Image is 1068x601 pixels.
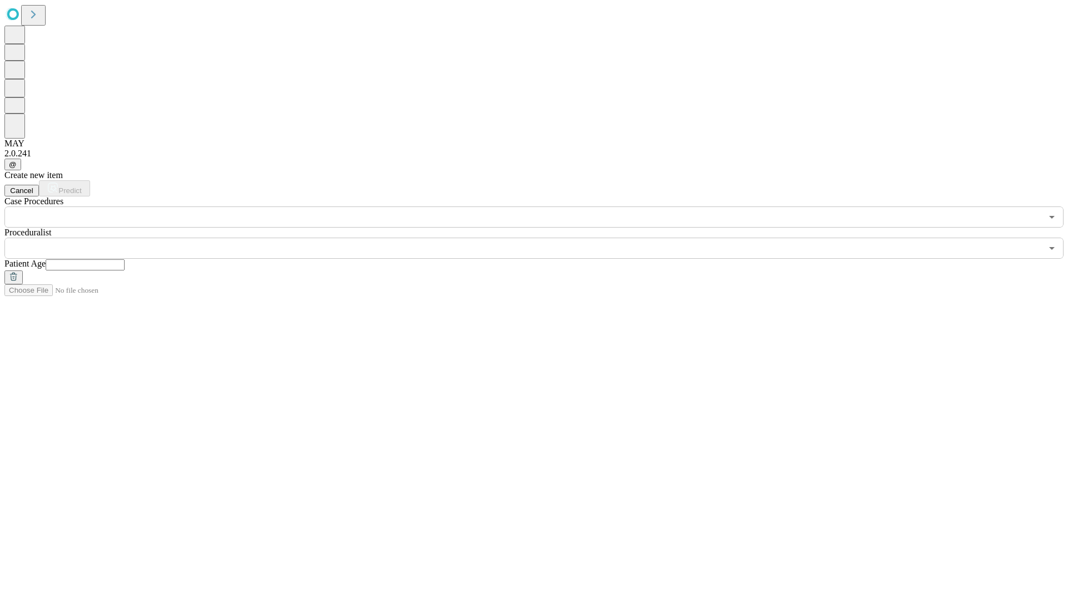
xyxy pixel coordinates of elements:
[9,160,17,169] span: @
[4,149,1064,159] div: 2.0.241
[4,228,51,237] span: Proceduralist
[4,259,46,268] span: Patient Age
[1044,240,1060,256] button: Open
[4,170,63,180] span: Create new item
[4,196,63,206] span: Scheduled Procedure
[1044,209,1060,225] button: Open
[4,159,21,170] button: @
[39,180,90,196] button: Predict
[4,139,1064,149] div: MAY
[58,186,81,195] span: Predict
[4,185,39,196] button: Cancel
[10,186,33,195] span: Cancel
